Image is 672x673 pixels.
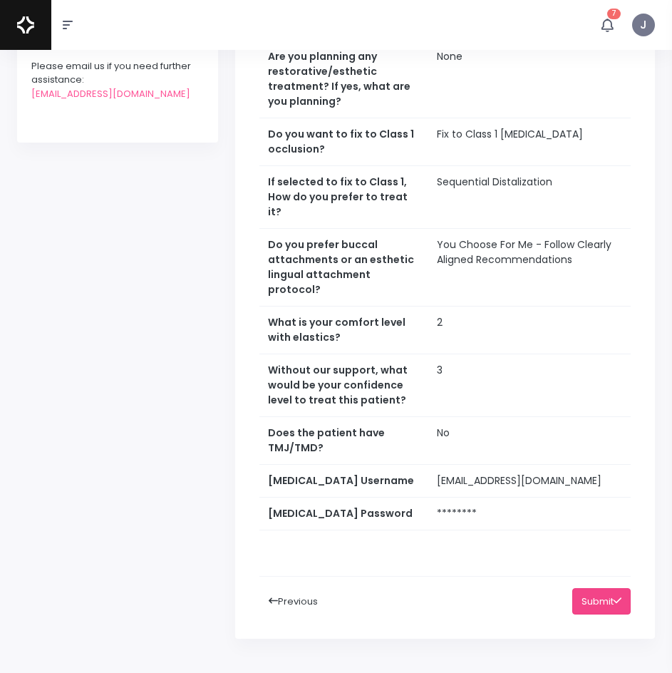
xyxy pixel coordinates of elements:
td: [EMAIL_ADDRESS][DOMAIN_NAME] [428,465,631,498]
td: 3 [428,354,631,417]
button: Submit [572,588,631,615]
button: Previous [259,588,327,615]
td: None [428,41,631,118]
span: 7 [607,9,621,19]
th: Do you prefer buccal attachments or an esthetic lingual attachment protocol? [259,229,428,307]
th: Does the patient have TMJ/TMD? [259,417,428,465]
span: J [632,14,655,36]
td: Fix to Class 1 [MEDICAL_DATA] [428,118,631,166]
td: 2 [428,307,631,354]
th: What is your comfort level with elastics? [259,307,428,354]
td: Sequential Distalization [428,166,631,229]
div: Please email us if you need further assistance: [31,59,204,87]
th: [MEDICAL_DATA] Username [259,465,428,498]
td: You Choose For Me - Follow Clearly Aligned Recommendations [428,229,631,307]
th: Are you planning any restorative/esthetic treatment? If yes, what are you planning? [259,41,428,118]
th: Without our support, what would be your confidence level to treat this patient? [259,354,428,417]
img: Logo Horizontal [17,10,34,40]
th: If selected to fix to Class 1, How do you prefer to treat it? [259,166,428,229]
th: Do you want to fix to Class 1 occlusion? [259,118,428,166]
td: No [428,417,631,465]
th: [MEDICAL_DATA] Password [259,498,428,530]
a: [EMAIL_ADDRESS][DOMAIN_NAME] [31,87,190,101]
